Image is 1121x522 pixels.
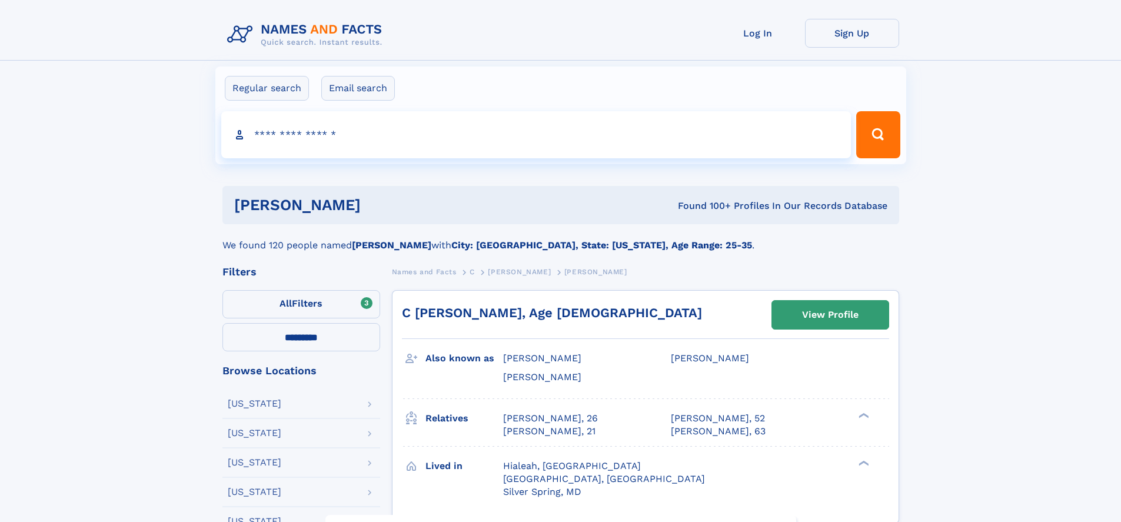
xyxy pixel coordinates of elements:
[671,425,766,438] a: [PERSON_NAME], 63
[222,19,392,51] img: Logo Names and Facts
[488,268,551,276] span: [PERSON_NAME]
[503,371,581,383] span: [PERSON_NAME]
[470,268,475,276] span: C
[222,267,380,277] div: Filters
[425,348,503,368] h3: Also known as
[711,19,805,48] a: Log In
[392,264,457,279] a: Names and Facts
[503,473,705,484] span: [GEOGRAPHIC_DATA], [GEOGRAPHIC_DATA]
[228,428,281,438] div: [US_STATE]
[856,111,900,158] button: Search Button
[470,264,475,279] a: C
[503,486,581,497] span: Silver Spring, MD
[451,240,752,251] b: City: [GEOGRAPHIC_DATA], State: [US_STATE], Age Range: 25-35
[519,200,887,212] div: Found 100+ Profiles In Our Records Database
[503,412,598,425] a: [PERSON_NAME], 26
[222,365,380,376] div: Browse Locations
[228,487,281,497] div: [US_STATE]
[225,76,309,101] label: Regular search
[856,459,870,467] div: ❯
[503,460,641,471] span: Hialeah, [GEOGRAPHIC_DATA]
[802,301,859,328] div: View Profile
[425,456,503,476] h3: Lived in
[671,353,749,364] span: [PERSON_NAME]
[321,76,395,101] label: Email search
[772,301,889,329] a: View Profile
[222,224,899,252] div: We found 120 people named with .
[671,412,765,425] a: [PERSON_NAME], 52
[352,240,431,251] b: [PERSON_NAME]
[228,458,281,467] div: [US_STATE]
[402,305,702,320] a: C [PERSON_NAME], Age [DEMOGRAPHIC_DATA]
[805,19,899,48] a: Sign Up
[234,198,520,212] h1: [PERSON_NAME]
[856,411,870,419] div: ❯
[280,298,292,309] span: All
[222,290,380,318] label: Filters
[564,268,627,276] span: [PERSON_NAME]
[221,111,851,158] input: search input
[488,264,551,279] a: [PERSON_NAME]
[228,399,281,408] div: [US_STATE]
[425,408,503,428] h3: Relatives
[503,353,581,364] span: [PERSON_NAME]
[503,425,596,438] a: [PERSON_NAME], 21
